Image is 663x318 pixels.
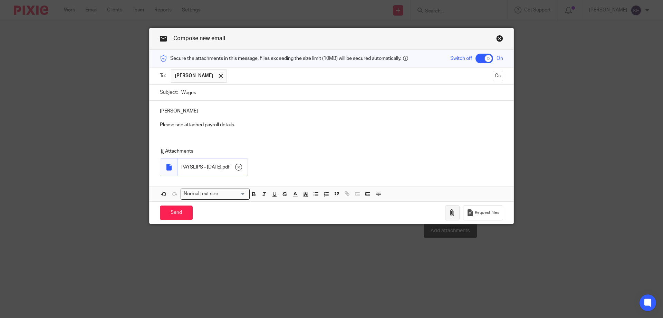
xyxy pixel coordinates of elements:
div: Search for option [181,189,250,199]
span: Secure the attachments in this message. Files exceeding the size limit (10MB) will be secured aut... [170,55,401,62]
p: Attachments [160,148,493,155]
input: Search for option [221,190,246,198]
label: Subject: [160,89,178,96]
span: Normal text size [182,190,220,198]
span: On [497,55,503,62]
div: . [178,158,248,176]
input: Send [160,206,193,220]
p: Please see attached payroll details. [160,121,503,128]
p: [PERSON_NAME] [160,108,503,115]
span: Switch off [450,55,472,62]
span: pdf [222,164,230,171]
span: PAYSLIPS - [DATE] [181,164,221,171]
a: Close this dialog window [496,35,503,44]
label: To: [160,72,167,79]
span: [PERSON_NAME] [175,72,213,79]
button: Cc [493,71,503,81]
span: Compose new email [173,36,225,41]
button: Request files [463,205,503,221]
span: Request files [475,210,499,216]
